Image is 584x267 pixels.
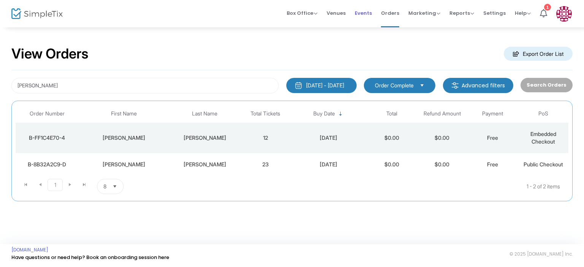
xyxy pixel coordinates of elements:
button: Select [109,179,120,194]
span: Order Complete [375,82,414,89]
div: Falk-Ross [171,134,238,142]
div: Data table [16,105,568,176]
kendo-pager-info: 1 - 2 of 2 items [199,179,560,194]
div: Falk-Ross [171,161,238,168]
img: filter [451,82,459,89]
m-button: Export Order List [504,47,573,61]
span: First Name [111,111,137,117]
m-button: Advanced filters [443,78,513,93]
span: Buy Date [313,111,335,117]
td: $0.00 [367,123,417,153]
span: © 2025 [DOMAIN_NAME] Inc. [509,251,573,257]
div: Francine [81,134,168,142]
span: Order Number [30,111,65,117]
h2: View Orders [11,46,89,62]
span: Help [515,9,531,17]
span: Venues [327,3,346,23]
th: Total Tickets [240,105,291,123]
img: monthly [295,82,302,89]
td: 23 [240,153,291,176]
span: Box Office [287,9,317,17]
span: Embedded Checkout [530,131,556,145]
th: Refund Amount [417,105,468,123]
input: Search by name, email, phone, order number, ip address, or last 4 digits of card [11,78,279,93]
span: Reports [449,9,474,17]
div: B-FF1C4E70-4 [17,134,77,142]
div: B-8B32A2C9-D [17,161,77,168]
span: PoS [538,111,548,117]
span: Page 1 [48,179,63,191]
button: [DATE] - [DATE] [286,78,357,93]
span: Free [487,161,498,167]
a: Have questions or need help? Book an onboarding session here [11,254,169,261]
div: 9/24/2025 [293,134,365,142]
span: Last Name [192,111,217,117]
th: Total [367,105,417,123]
span: Payment [482,111,503,117]
td: $0.00 [417,123,468,153]
div: Francine [81,161,168,168]
div: 1 [544,4,551,11]
span: Marketing [408,9,440,17]
span: Free [487,134,498,141]
span: Orders [381,3,399,23]
span: 8 [103,183,106,190]
td: 12 [240,123,291,153]
span: Settings [483,3,506,23]
button: Select [417,81,427,90]
span: Sortable [338,111,344,117]
td: $0.00 [367,153,417,176]
td: $0.00 [417,153,468,176]
span: Events [355,3,372,23]
div: 9/11/2025 [293,161,365,168]
a: [DOMAIN_NAME] [11,247,48,253]
div: [DATE] - [DATE] [306,82,344,89]
span: Public Checkout [524,161,563,167]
